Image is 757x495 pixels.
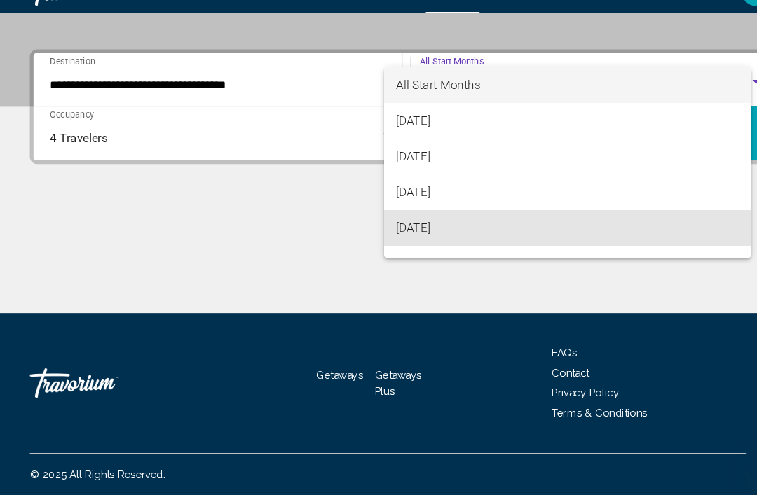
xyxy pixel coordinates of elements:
[372,102,451,116] span: All Start Months
[372,160,695,193] span: [DATE]
[372,227,695,260] span: [DATE]
[701,439,746,484] iframe: Button to launch messaging window
[372,260,695,294] span: [DATE]
[372,193,695,227] span: [DATE]
[372,126,695,160] span: [DATE]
